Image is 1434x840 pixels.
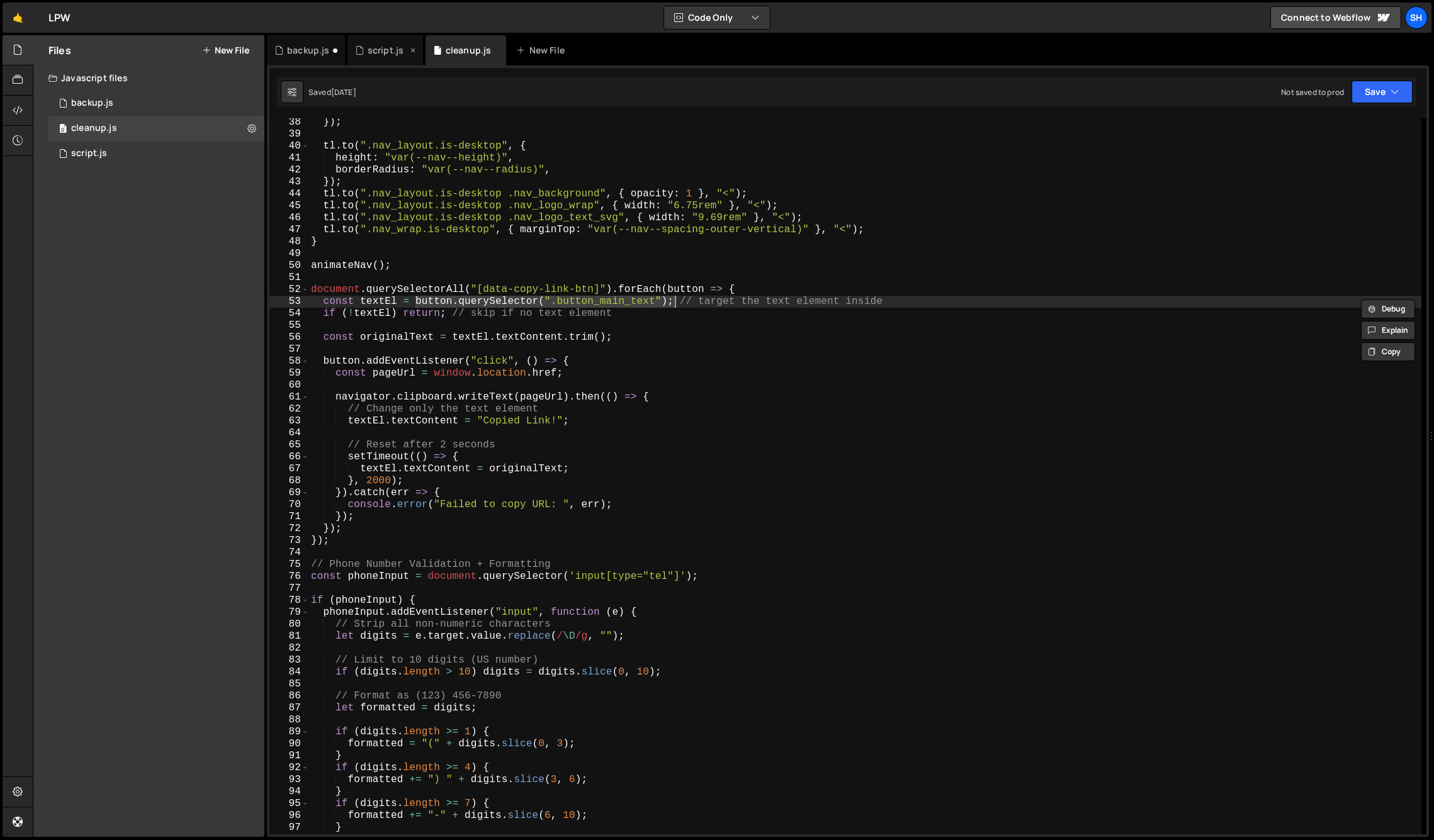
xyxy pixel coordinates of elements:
[1361,321,1415,340] button: Explain
[269,463,309,475] div: 67
[33,65,264,91] div: Javascript files
[269,642,309,654] div: 82
[269,547,309,559] div: 74
[269,595,309,607] div: 78
[269,630,309,642] div: 81
[269,308,309,320] div: 54
[269,726,309,738] div: 89
[269,714,309,726] div: 88
[269,332,309,344] div: 56
[269,654,309,666] div: 83
[287,44,329,57] div: backup.js
[202,45,249,55] button: New File
[269,224,309,236] div: 47
[446,44,492,57] div: cleanup.js
[269,487,309,499] div: 69
[269,344,309,356] div: 57
[48,141,264,166] div: 16168/43471.js
[269,583,309,595] div: 77
[1281,87,1344,98] div: Not saved to prod
[269,690,309,702] div: 86
[269,427,309,439] div: 64
[269,666,309,678] div: 84
[269,475,309,487] div: 68
[331,87,356,98] div: [DATE]
[48,43,71,57] h2: Files
[516,44,569,57] div: New File
[48,116,264,141] div: 16168/43472.js
[269,786,309,798] div: 94
[269,415,309,427] div: 63
[3,3,33,33] a: 🤙
[1405,6,1428,29] a: Sh
[269,774,309,786] div: 93
[269,116,309,128] div: 38
[269,499,309,511] div: 70
[269,798,309,810] div: 95
[269,523,309,535] div: 72
[269,559,309,571] div: 75
[1361,342,1415,361] button: Copy
[269,535,309,547] div: 73
[269,451,309,463] div: 66
[269,176,309,188] div: 43
[269,379,309,391] div: 60
[269,391,309,403] div: 61
[269,296,309,308] div: 53
[269,236,309,248] div: 48
[269,439,309,451] div: 65
[269,367,309,379] div: 59
[48,91,264,116] div: 16168/45107.js
[269,607,309,619] div: 79
[269,188,309,200] div: 44
[269,702,309,714] div: 87
[59,125,67,135] span: 0
[368,44,404,57] div: script.js
[269,284,309,296] div: 52
[1352,81,1413,103] button: Save
[269,152,309,164] div: 41
[269,822,309,834] div: 97
[1270,6,1401,29] a: Connect to Webflow
[269,750,309,762] div: 91
[269,212,309,224] div: 46
[269,272,309,284] div: 51
[308,87,356,98] div: Saved
[71,123,117,134] div: cleanup.js
[1361,300,1415,318] button: Debug
[269,571,309,583] div: 76
[269,762,309,774] div: 92
[48,10,71,25] div: LPW
[269,511,309,523] div: 71
[269,738,309,750] div: 90
[269,164,309,176] div: 42
[269,619,309,630] div: 80
[269,678,309,690] div: 85
[269,128,309,140] div: 39
[71,98,113,109] div: backup.js
[269,356,309,367] div: 58
[269,320,309,332] div: 55
[269,260,309,272] div: 50
[664,6,770,29] button: Code Only
[269,248,309,260] div: 49
[269,403,309,415] div: 62
[269,810,309,822] div: 96
[71,148,107,159] div: script.js
[269,140,309,152] div: 40
[269,200,309,212] div: 45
